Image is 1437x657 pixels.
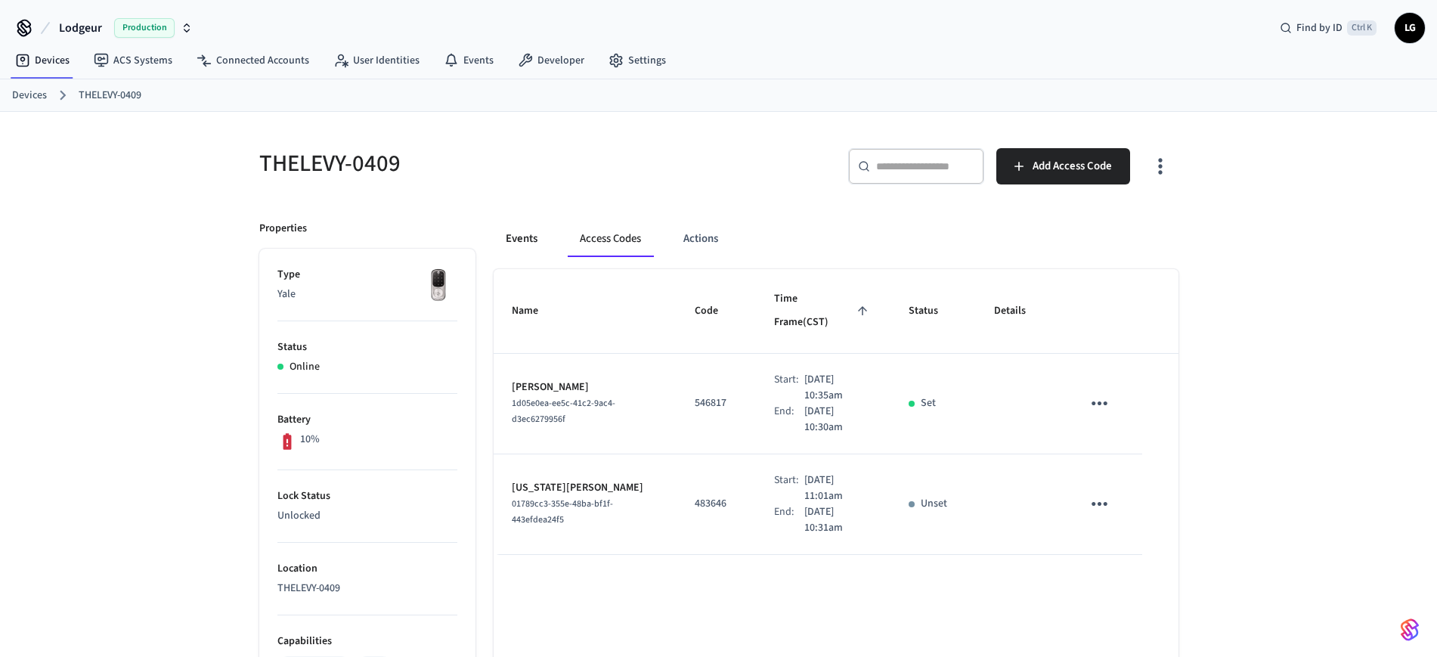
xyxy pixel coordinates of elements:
[1347,20,1377,36] span: Ctrl K
[774,473,805,504] div: Start:
[996,148,1130,184] button: Add Access Code
[277,412,457,428] p: Battery
[804,404,872,435] p: [DATE] 10:30am
[277,339,457,355] p: Status
[804,504,872,536] p: [DATE] 10:31am
[774,372,805,404] div: Start:
[277,561,457,577] p: Location
[277,267,457,283] p: Type
[59,19,102,37] span: Lodgeur
[259,148,710,179] h5: THELEVY-0409
[321,47,432,74] a: User Identities
[512,299,558,323] span: Name
[1401,618,1419,642] img: SeamLogoGradient.69752ec5.svg
[909,299,958,323] span: Status
[184,47,321,74] a: Connected Accounts
[277,581,457,597] p: THELEVY-0409
[1395,13,1425,43] button: LG
[277,287,457,302] p: Yale
[804,372,872,404] p: [DATE] 10:35am
[114,18,175,38] span: Production
[1033,157,1112,176] span: Add Access Code
[512,497,613,526] span: 01789cc3-355e-48ba-bf1f-443efdea24f5
[774,287,872,335] span: Time Frame(CST)
[3,47,82,74] a: Devices
[494,221,550,257] button: Events
[512,380,658,395] p: [PERSON_NAME]
[277,488,457,504] p: Lock Status
[1396,14,1423,42] span: LG
[277,634,457,649] p: Capabilities
[695,395,738,411] p: 546817
[695,496,738,512] p: 483646
[921,496,947,512] p: Unset
[79,88,141,104] a: THELEVY-0409
[921,395,936,411] p: Set
[596,47,678,74] a: Settings
[259,221,307,237] p: Properties
[804,473,872,504] p: [DATE] 11:01am
[671,221,730,257] button: Actions
[432,47,506,74] a: Events
[82,47,184,74] a: ACS Systems
[506,47,596,74] a: Developer
[1268,14,1389,42] div: Find by IDCtrl K
[494,269,1178,555] table: sticky table
[494,221,1178,257] div: ant example
[290,359,320,375] p: Online
[774,504,805,536] div: End:
[568,221,653,257] button: Access Codes
[695,299,738,323] span: Code
[994,299,1045,323] span: Details
[12,88,47,104] a: Devices
[512,397,615,426] span: 1d05e0ea-ee5c-41c2-9ac4-d3ec6279956f
[420,267,457,305] img: Yale Assure Touchscreen Wifi Smart Lock, Satin Nickel, Front
[1296,20,1343,36] span: Find by ID
[277,508,457,524] p: Unlocked
[774,404,805,435] div: End:
[512,480,658,496] p: [US_STATE][PERSON_NAME]
[300,432,320,448] p: 10%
